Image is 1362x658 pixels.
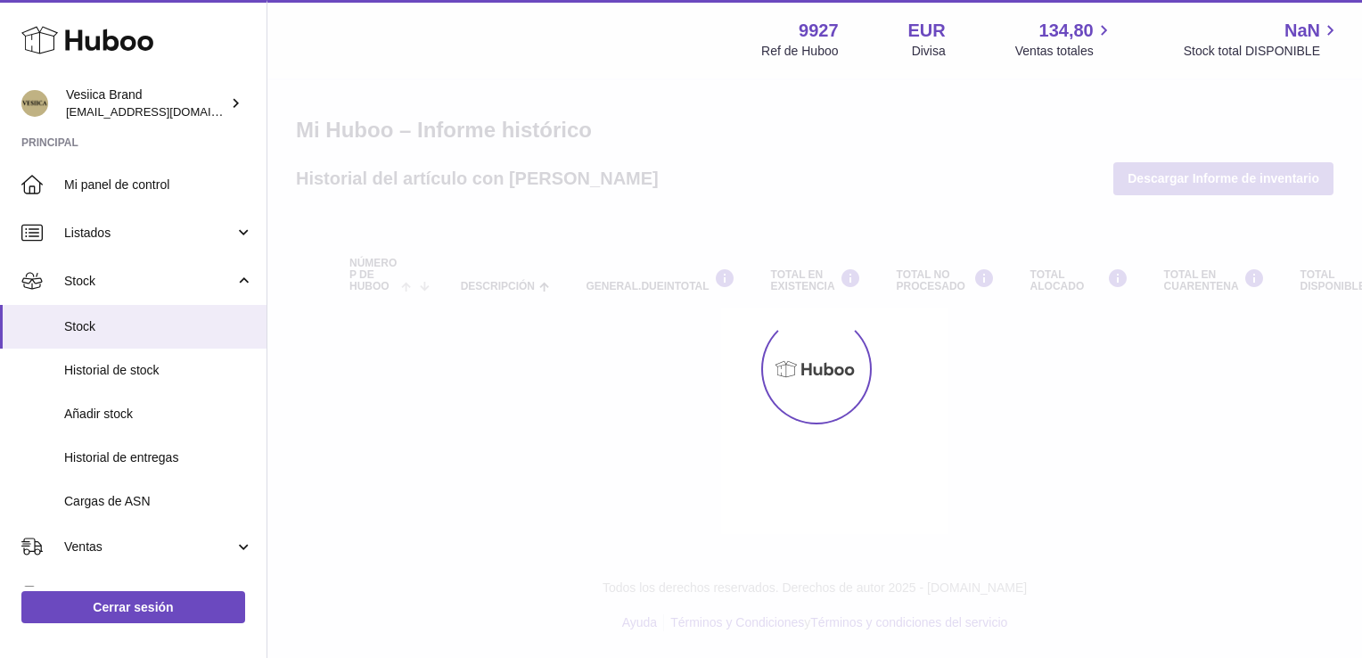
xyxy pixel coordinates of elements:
[64,177,253,193] span: Mi panel de control
[64,273,234,290] span: Stock
[908,19,946,43] strong: EUR
[21,90,48,117] img: logistic@vesiica.com
[1284,19,1320,43] span: NaN
[1039,19,1094,43] span: 134,80
[64,539,234,555] span: Ventas
[912,43,946,60] div: Divisa
[66,104,262,119] span: [EMAIL_ADDRESS][DOMAIN_NAME]
[66,86,226,120] div: Vesiica Brand
[1184,43,1341,60] span: Stock total DISPONIBLE
[1015,43,1114,60] span: Ventas totales
[64,406,253,423] span: Añadir stock
[1184,19,1341,60] a: NaN Stock total DISPONIBLE
[64,449,253,466] span: Historial de entregas
[1015,19,1114,60] a: 134,80 Ventas totales
[64,318,253,335] span: Stock
[64,493,253,510] span: Cargas de ASN
[761,43,838,60] div: Ref de Huboo
[21,591,245,623] a: Cerrar sesión
[64,225,234,242] span: Listados
[64,362,253,379] span: Historial de stock
[799,19,839,43] strong: 9927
